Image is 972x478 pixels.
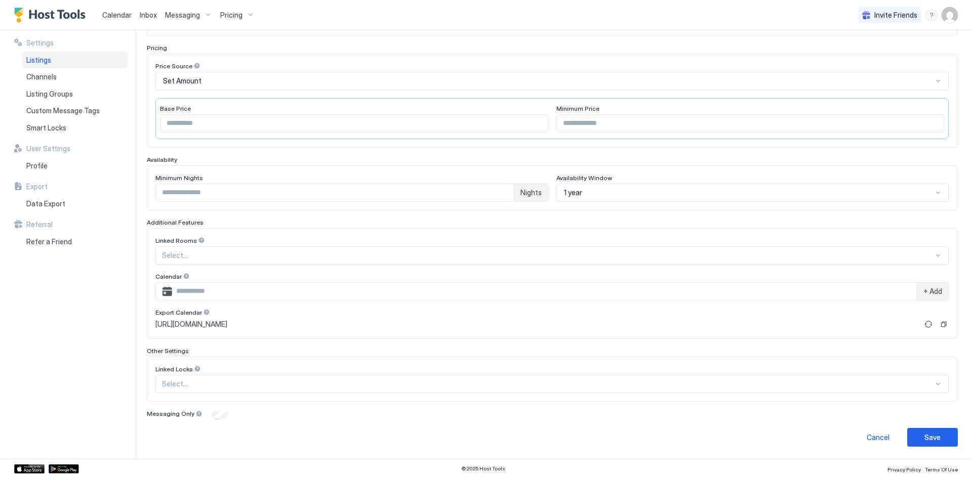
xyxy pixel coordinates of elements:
span: Export Calendar [155,309,202,316]
span: Set Amount [163,76,201,85]
div: menu [925,9,938,21]
button: Save [907,428,958,447]
span: Listings [26,56,51,65]
button: Copy [939,319,949,329]
span: Linked Rooms [155,237,197,244]
span: Availability Window [556,174,612,182]
span: User Settings [26,144,70,153]
span: Channels [26,72,57,81]
span: © 2025 Host Tools [461,465,505,472]
input: Input Field [156,184,514,201]
span: Nights [520,188,542,197]
span: Messaging [165,11,200,20]
a: Listings [22,52,128,69]
span: [URL][DOMAIN_NAME] [155,320,227,329]
span: Referral [26,220,53,229]
span: Invite Friends [874,11,917,20]
input: Input Field [557,115,944,132]
span: Additional Features [147,219,204,226]
div: Cancel [867,432,889,443]
span: Custom Message Tags [26,106,100,115]
span: Privacy Policy [887,466,921,472]
a: Profile [22,157,128,175]
a: App Store [14,464,45,473]
a: Privacy Policy [887,463,921,474]
a: Channels [22,68,128,85]
span: Calendar [155,273,182,280]
span: Messaging Only [147,410,194,417]
a: Google Play Store [49,464,79,473]
a: Smart Locks [22,119,128,137]
a: Custom Message Tags [22,102,128,119]
a: Listing Groups [22,85,128,103]
span: Inbox [140,11,157,19]
span: Availability [147,156,177,163]
button: Refresh [922,318,935,330]
span: Minimum Nights [155,174,203,182]
span: Export [26,182,48,191]
a: Calendar [102,10,132,20]
span: Settings [26,38,54,48]
span: Profile [26,161,48,170]
span: + Add [923,287,942,296]
span: Terms Of Use [925,466,958,472]
div: User profile [942,7,958,23]
a: Data Export [22,195,128,212]
a: Host Tools Logo [14,8,90,23]
span: Minimum Price [556,105,599,112]
span: Pricing [147,44,167,52]
span: Other Settings [147,347,189,355]
span: Base Price [160,105,191,112]
button: Cancel [853,428,903,447]
span: Pricing [220,11,242,20]
a: Refer a Friend [22,233,128,250]
span: Linked Locks [155,365,193,373]
span: Calendar [102,11,132,19]
span: Smart Locks [26,123,66,133]
div: Save [924,432,941,443]
span: Price Source [155,62,192,70]
span: 1 year [564,188,582,197]
input: Input Field [172,283,917,300]
a: Inbox [140,10,157,20]
a: Terms Of Use [925,463,958,474]
span: Listing Groups [26,90,73,99]
input: Input Field [160,115,548,132]
a: [URL][DOMAIN_NAME] [155,320,918,329]
span: Refer a Friend [26,237,72,246]
span: Data Export [26,199,65,208]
